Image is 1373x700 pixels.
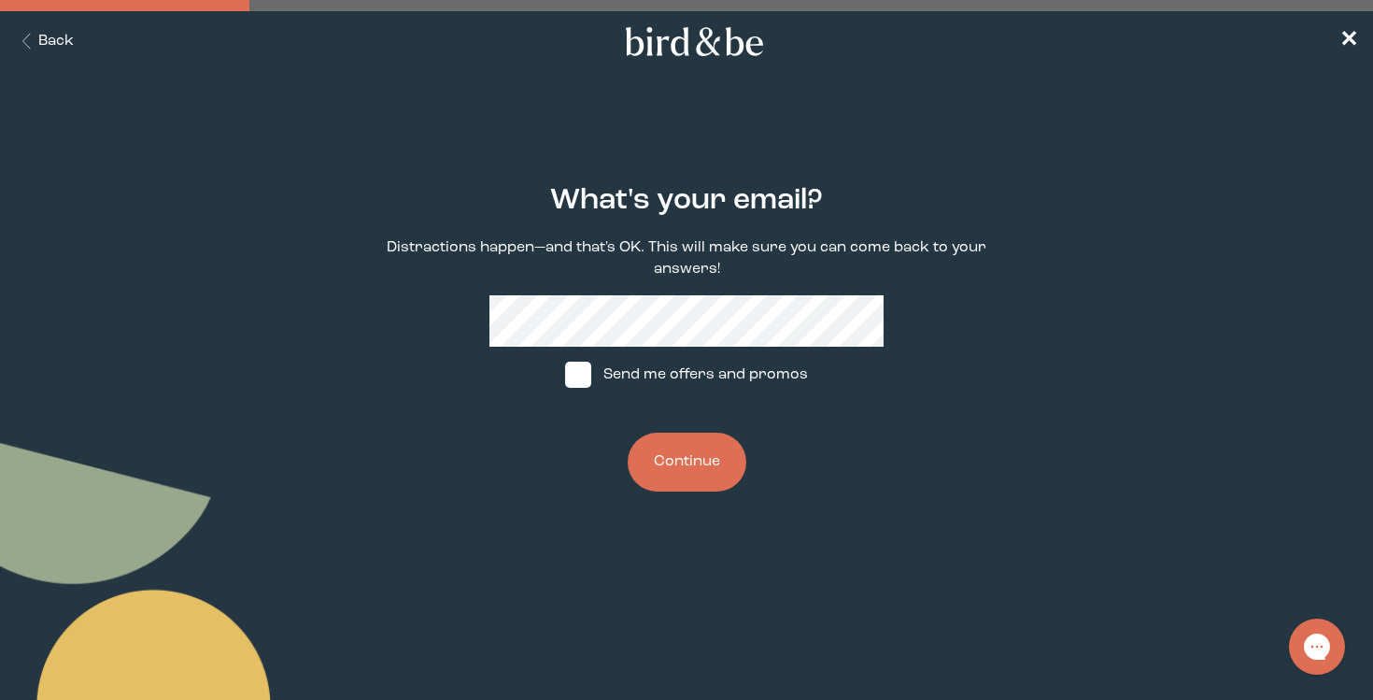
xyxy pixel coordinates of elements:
iframe: Gorgias live chat messenger [1280,612,1354,681]
a: ✕ [1339,25,1358,58]
p: Distractions happen—and that's OK. This will make sure you can come back to your answers! [359,237,1015,280]
button: Back Button [15,31,74,52]
label: Send me offers and promos [547,347,826,403]
button: Continue [628,433,746,492]
span: ✕ [1339,30,1358,52]
h2: What's your email? [550,179,823,222]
